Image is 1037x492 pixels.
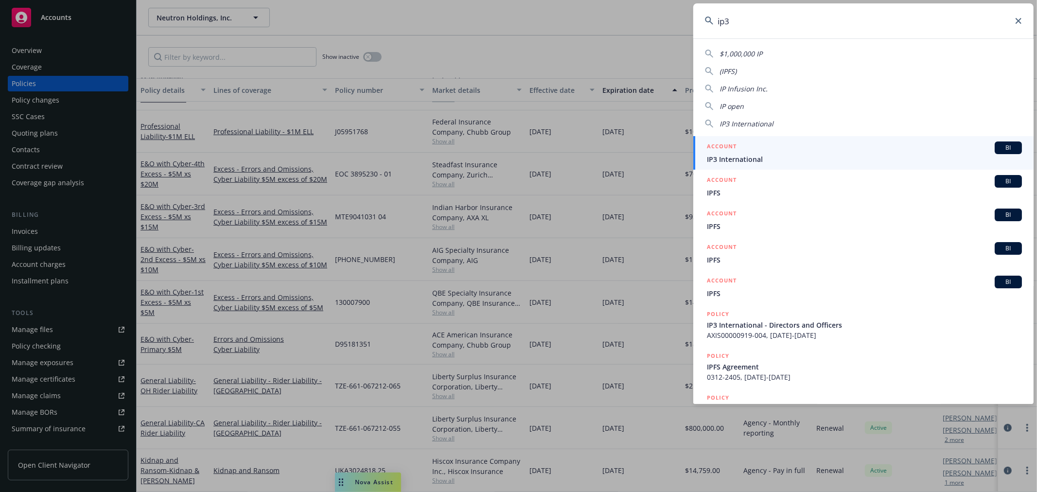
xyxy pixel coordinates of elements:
a: POLICYIPFS [693,387,1034,429]
a: ACCOUNTBIIP3 International [693,136,1034,170]
span: AXIS00000919-004, [DATE]-[DATE] [707,330,1022,340]
input: Search... [693,3,1034,38]
a: ACCOUNTBIIPFS [693,170,1034,203]
h5: POLICY [707,309,729,319]
h5: ACCOUNT [707,209,737,220]
h5: POLICY [707,351,729,361]
span: IP3 International - Directors and Officers [707,320,1022,330]
span: IPFS Agreement [707,362,1022,372]
span: BI [999,143,1018,152]
span: IP open [720,102,744,111]
span: BI [999,244,1018,253]
span: IP Infusion Inc. [720,84,768,93]
span: $1,000,000 IP [720,49,762,58]
span: IP3 International [707,154,1022,164]
h5: ACCOUNT [707,242,737,254]
h5: ACCOUNT [707,175,737,187]
a: ACCOUNTBIIPFS [693,237,1034,270]
span: 0312-2405, [DATE]-[DATE] [707,372,1022,382]
a: POLICYIP3 International - Directors and OfficersAXIS00000919-004, [DATE]-[DATE] [693,304,1034,346]
a: POLICYIPFS Agreement0312-2405, [DATE]-[DATE] [693,346,1034,387]
h5: ACCOUNT [707,141,737,153]
span: BI [999,278,1018,286]
span: BI [999,211,1018,219]
span: (IPFS) [720,67,737,76]
span: IP3 International [720,119,773,128]
span: IPFS [707,288,1022,299]
span: IPFS [707,404,1022,414]
span: BI [999,177,1018,186]
span: IPFS [707,221,1022,231]
h5: POLICY [707,393,729,403]
a: ACCOUNTBIIPFS [693,203,1034,237]
span: IPFS [707,188,1022,198]
h5: ACCOUNT [707,276,737,287]
a: ACCOUNTBIIPFS [693,270,1034,304]
span: IPFS [707,255,1022,265]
